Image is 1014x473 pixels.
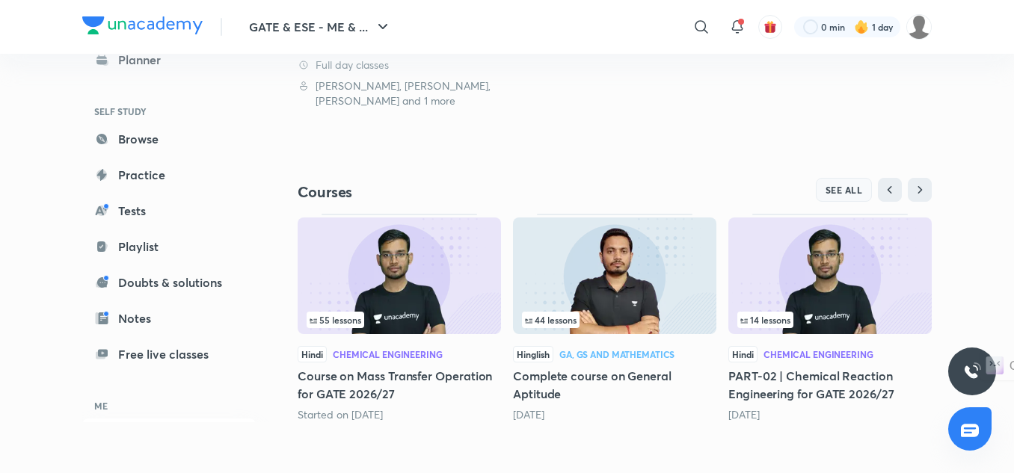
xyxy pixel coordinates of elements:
a: Tests [82,196,256,226]
h5: Course on Mass Transfer Operation for GATE 2026/27 [298,367,501,403]
span: 44 lessons [525,315,577,324]
img: Thumbnail [513,217,716,334]
h5: PART-02 | Chemical Reaction Engineering for GATE 2026/27 [728,367,932,403]
a: Enrollments [82,418,256,448]
div: infocontainer [737,312,923,328]
img: streak [854,19,869,34]
span: 55 lessons [310,315,361,324]
button: avatar [758,15,782,39]
a: Free live classes [82,339,256,369]
div: Devendra Poonia, Ankur Bansal, Aman Raj and 1 more [298,78,501,108]
a: Browse [82,124,256,154]
a: Doubts & solutions [82,268,256,297]
h6: SELF STUDY [82,99,256,124]
div: infocontainer [522,312,707,328]
a: Company Logo [82,16,203,38]
a: Planner [82,45,256,75]
span: Hindi [728,346,758,362]
h6: ME [82,393,256,418]
div: 9 days ago [728,407,932,422]
div: infosection [737,312,923,328]
div: PART-02 | Chemical Reaction Engineering for GATE 2026/27 [728,214,932,421]
span: Hinglish [513,346,553,362]
div: infocontainer [307,312,492,328]
a: Practice [82,160,256,190]
div: Started on Jul 24 [298,407,501,422]
a: Notes [82,303,256,333]
h4: Courses [298,182,615,202]
div: Chemical Engineering [763,350,873,359]
div: Full day classes [298,58,501,72]
button: SEE ALL [816,178,873,202]
div: 7 days ago [513,407,716,422]
img: yash Singh [906,14,932,40]
span: SEE ALL [826,185,863,195]
div: infosection [307,312,492,328]
a: Playlist [82,232,256,262]
div: Chemical Engineering [333,350,443,359]
img: Thumbnail [298,217,501,334]
div: Complete course on General Aptitude [513,214,716,421]
div: GA, GS and Mathematics [559,350,675,359]
div: left [307,312,492,328]
div: infosection [522,312,707,328]
img: ttu [963,362,981,380]
h5: Complete course on General Aptitude [513,367,716,403]
div: Course on Mass Transfer Operation for GATE 2026/27 [298,214,501,421]
span: Hindi [298,346,327,362]
div: left [737,312,923,328]
img: Thumbnail [728,217,932,334]
img: Company Logo [82,16,203,34]
span: 14 lessons [740,315,790,324]
div: left [522,312,707,328]
button: GATE & ESE - ME & ... [240,12,401,42]
img: avatar [763,20,777,34]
